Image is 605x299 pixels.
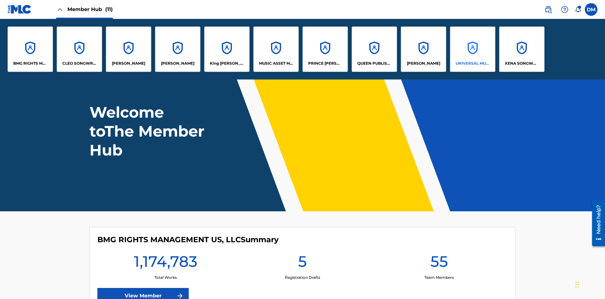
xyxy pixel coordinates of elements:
p: UNIVERSAL MUSIC PUB GROUP [456,61,490,66]
iframe: Chat Widget [573,269,605,299]
h1: 55 [430,252,448,275]
p: MUSIC ASSET MANAGEMENT (MAM) [259,61,293,66]
p: EYAMA MCSINGER [161,61,194,66]
a: Accounts[PERSON_NAME] [155,26,200,72]
div: Notifications [575,6,581,13]
img: help [561,6,568,13]
a: AccountsQUEEN PUBLISHA [352,26,397,72]
a: AccountsBMG RIGHTS MANAGEMENT US, LLC [8,26,53,72]
span: Member Hub [67,6,113,13]
p: PRINCE MCTESTERSON [308,61,343,66]
a: Public Search [542,3,555,16]
p: CLEO SONGWRITER [62,61,97,66]
p: King McTesterson [210,61,244,66]
p: XENA SONGWRITER [505,61,539,66]
img: MLC Logo [8,5,32,14]
a: AccountsPRINCE [PERSON_NAME] [302,26,348,72]
h4: BMG RIGHTS MANAGEMENT US, LLC [97,235,279,244]
a: Accounts[PERSON_NAME] [106,26,151,72]
a: Accounts[PERSON_NAME] [401,26,446,72]
p: QUEEN PUBLISHA [357,61,392,66]
a: AccountsXENA SONGWRITER [499,26,544,72]
a: AccountsKing [PERSON_NAME] [204,26,250,72]
a: AccountsUNIVERSAL MUSIC PUB GROUP [450,26,495,72]
p: Total Works [154,275,177,280]
img: Close [56,6,64,13]
a: AccountsMUSIC ASSET MANAGEMENT (MAM) [253,26,299,72]
p: RONALD MCTESTERSON [407,61,440,66]
h1: 5 [298,252,307,275]
iframe: Resource Center [587,198,605,249]
p: Team Members [424,275,454,280]
div: Help [558,3,571,16]
a: AccountsCLEO SONGWRITER [57,26,102,72]
div: Drag [575,275,579,294]
p: ELVIS COSTELLO [112,61,145,66]
div: User Menu [585,3,597,16]
h1: 1,174,783 [134,252,197,275]
p: BMG RIGHTS MANAGEMENT US, LLC [13,61,48,66]
span: (11) [105,6,113,12]
p: Registration Drafts [285,275,320,280]
img: search [544,6,552,13]
h1: Welcome to The Member Hub [89,103,207,160]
